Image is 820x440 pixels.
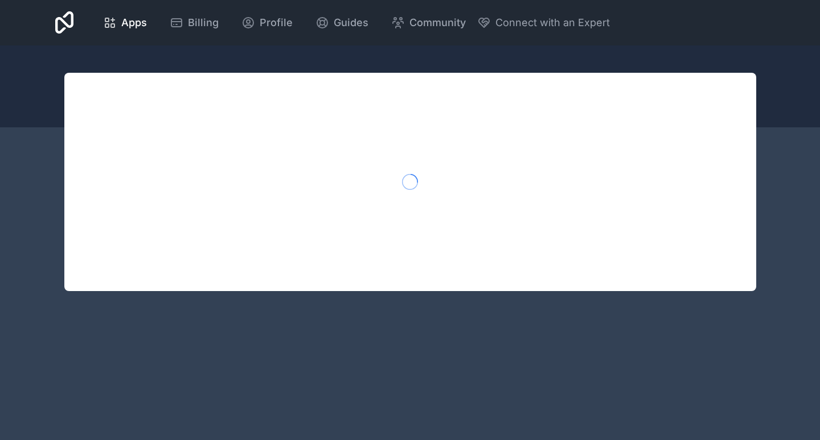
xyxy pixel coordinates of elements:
span: Profile [260,15,293,31]
button: Connect with an Expert [477,15,610,31]
a: Billing [161,10,228,35]
a: Apps [94,10,156,35]
span: Apps [121,15,147,31]
a: Community [382,10,475,35]
span: Guides [334,15,368,31]
span: Community [409,15,466,31]
a: Guides [306,10,378,35]
span: Connect with an Expert [495,15,610,31]
span: Billing [188,15,219,31]
a: Profile [232,10,302,35]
